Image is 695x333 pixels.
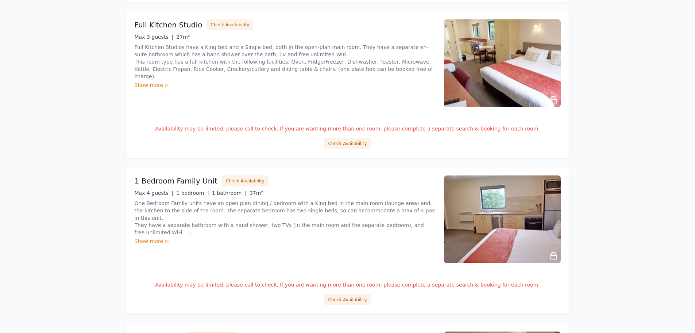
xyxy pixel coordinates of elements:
span: 27m² [176,34,190,40]
span: Max 3 guests | [135,34,174,40]
h3: 1 Bedroom Family Unit [135,176,217,186]
p: Full Kitchen Studios have a King bed and a Single bed, both in the open-plan main room. They have... [135,43,435,80]
span: 1 bedroom | [176,190,209,196]
h3: Full Kitchen Studio [135,20,202,30]
div: Show more > [135,82,435,89]
span: 1 bathroom | [212,190,247,196]
p: One Bedroom Family units have an open plan dining / bedroom with a King bed in the main room (lou... [135,200,435,236]
button: Check Availability [324,294,371,305]
button: Check Availability [222,175,269,186]
span: Max 4 guests | [135,190,174,196]
p: Availability may be limited, please call to check. If you are wanting more than one room, please ... [135,281,561,288]
button: Check Availability [324,138,371,149]
div: Show more > [135,238,435,245]
button: Check Availability [206,19,253,30]
p: Availability may be limited, please call to check. If you are wanting more than one room, please ... [135,125,561,132]
span: 37m² [250,190,263,196]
